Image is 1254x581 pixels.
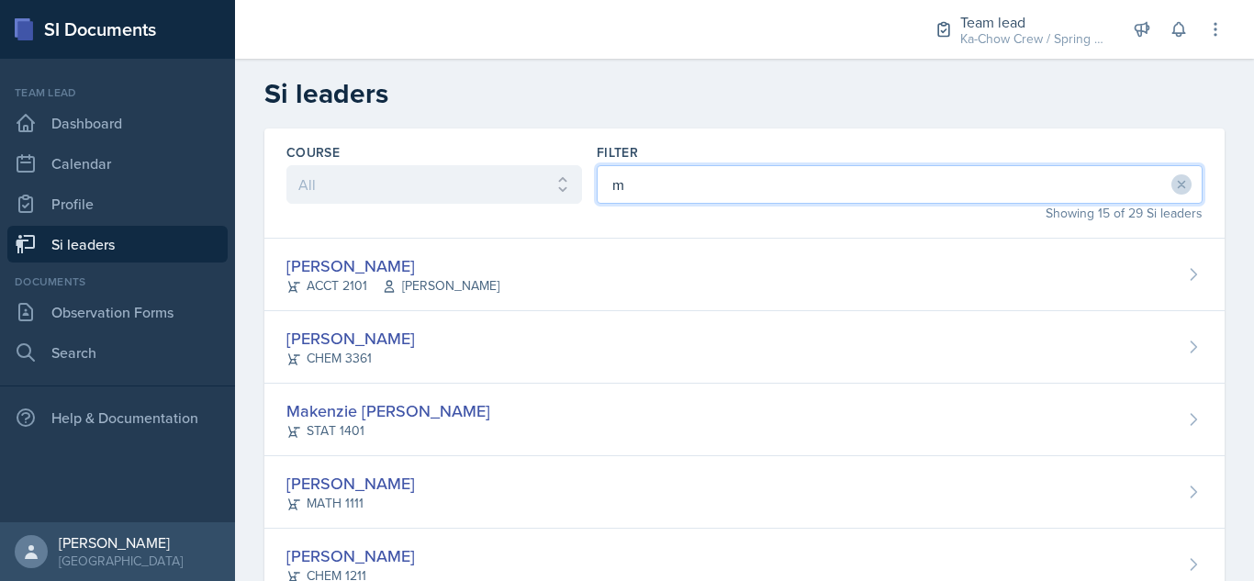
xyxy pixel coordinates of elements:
[286,326,415,351] div: [PERSON_NAME]
[960,11,1107,33] div: Team lead
[264,77,1225,110] h2: Si leaders
[264,456,1225,529] a: [PERSON_NAME] MATH 1111
[7,274,228,290] div: Documents
[7,84,228,101] div: Team lead
[286,398,490,423] div: Makenzie [PERSON_NAME]
[7,294,228,330] a: Observation Forms
[597,165,1203,204] input: Filter
[382,276,499,296] span: [PERSON_NAME]
[286,276,499,296] div: ACCT 2101
[264,311,1225,384] a: [PERSON_NAME] CHEM 3361
[286,471,415,496] div: [PERSON_NAME]
[286,543,415,568] div: [PERSON_NAME]
[59,552,183,570] div: [GEOGRAPHIC_DATA]
[7,105,228,141] a: Dashboard
[59,533,183,552] div: [PERSON_NAME]
[286,143,340,162] label: Course
[7,399,228,436] div: Help & Documentation
[597,204,1203,223] div: Showing 15 of 29 Si leaders
[264,384,1225,456] a: Makenzie [PERSON_NAME] STAT 1401
[286,349,415,368] div: CHEM 3361
[286,421,490,441] div: STAT 1401
[7,334,228,371] a: Search
[7,226,228,263] a: Si leaders
[286,253,499,278] div: [PERSON_NAME]
[286,494,415,513] div: MATH 1111
[7,185,228,222] a: Profile
[264,239,1225,311] a: [PERSON_NAME] ACCT 2101[PERSON_NAME]
[7,145,228,182] a: Calendar
[597,143,638,162] label: Filter
[960,29,1107,49] div: Ka-Chow Crew / Spring 2025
